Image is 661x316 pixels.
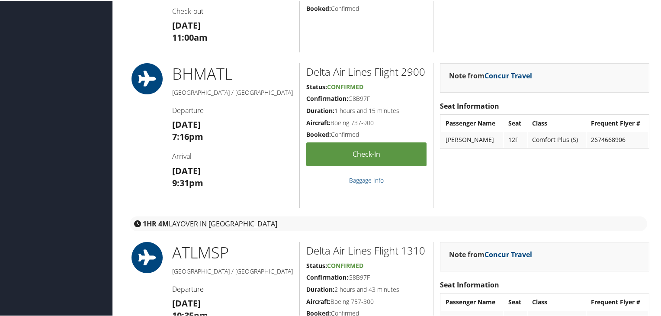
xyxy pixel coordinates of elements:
strong: [DATE] [172,164,201,176]
a: Concur Travel [485,249,532,258]
h1: BHM ATL [172,62,293,84]
th: Seat [504,293,527,309]
h5: Confirmed [306,129,427,138]
strong: Booked: [306,129,331,138]
strong: [DATE] [172,118,201,129]
th: Class [528,293,586,309]
strong: 7:16pm [172,130,203,142]
th: Passenger Name [441,293,503,309]
span: Confirmed [327,261,363,269]
h4: Arrival [172,151,293,160]
td: 12F [504,131,527,147]
h5: 2 hours and 43 minutes [306,284,427,293]
th: Passenger Name [441,115,503,130]
strong: Note from [449,249,532,258]
strong: Seat Information [440,279,499,289]
h4: Check-out [172,6,293,15]
h5: Boeing 757-300 [306,297,427,305]
strong: Duration: [306,106,334,114]
strong: Booked: [306,3,331,12]
h5: Boeing 737-900 [306,118,427,126]
a: Check-in [306,142,427,165]
h5: G8B97F [306,272,427,281]
h4: Departure [172,105,293,114]
h5: 1 hours and 15 minutes [306,106,427,114]
div: layover in [GEOGRAPHIC_DATA] [130,216,647,230]
h4: Departure [172,284,293,293]
strong: Aircraft: [306,297,330,305]
strong: Note from [449,70,532,80]
th: Seat [504,115,527,130]
h5: [GEOGRAPHIC_DATA] / [GEOGRAPHIC_DATA] [172,87,293,96]
h5: Confirmed [306,3,427,12]
strong: Aircraft: [306,118,330,126]
h5: G8B97F [306,94,427,102]
h2: Delta Air Lines Flight 2900 [306,64,427,78]
span: Confirmed [327,82,363,90]
h1: ATL MSP [172,241,293,263]
a: Baggage Info [349,175,384,184]
td: 2674668906 [587,131,648,147]
strong: Seat Information [440,100,499,110]
strong: [DATE] [172,19,201,30]
h5: [GEOGRAPHIC_DATA] / [GEOGRAPHIC_DATA] [172,266,293,275]
td: [PERSON_NAME] [441,131,503,147]
strong: Confirmation: [306,94,348,102]
strong: Status: [306,82,327,90]
td: Comfort Plus (S) [528,131,586,147]
strong: [DATE] [172,297,201,308]
a: Concur Travel [485,70,532,80]
strong: 11:00am [172,31,208,42]
strong: 9:31pm [172,176,203,188]
th: Frequent Flyer # [587,293,648,309]
strong: Duration: [306,284,334,293]
th: Frequent Flyer # [587,115,648,130]
th: Class [528,115,586,130]
strong: Status: [306,261,327,269]
strong: Confirmation: [306,272,348,281]
strong: 1HR 4M [143,218,169,228]
h2: Delta Air Lines Flight 1310 [306,242,427,257]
